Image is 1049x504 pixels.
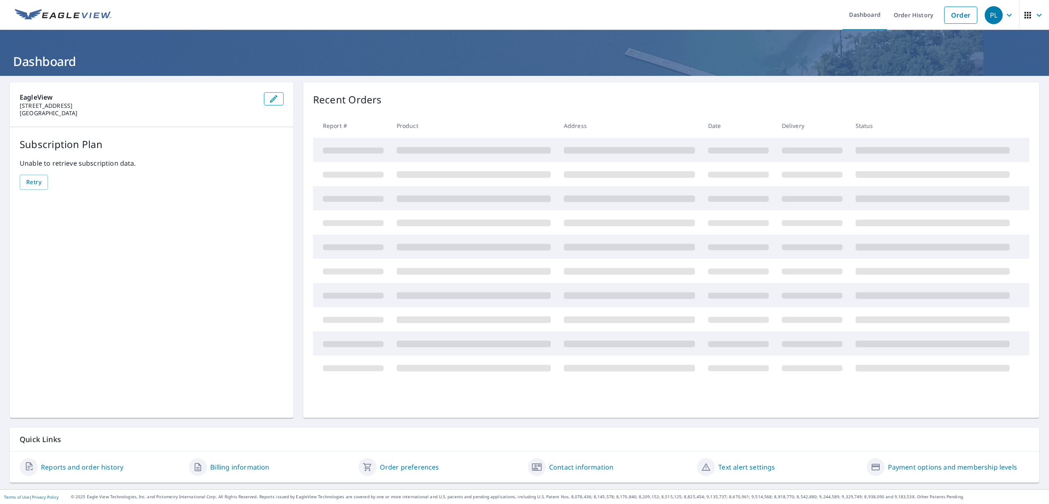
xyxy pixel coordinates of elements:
[41,462,123,472] a: Reports and order history
[380,462,439,472] a: Order preferences
[32,494,59,500] a: Privacy Policy
[849,114,1016,138] th: Status
[718,462,775,472] a: Text alert settings
[20,92,257,102] p: EagleView
[20,109,257,117] p: [GEOGRAPHIC_DATA]
[4,495,59,499] p: |
[26,177,41,187] span: Retry
[944,7,977,24] a: Order
[557,114,702,138] th: Address
[15,9,111,21] img: EV Logo
[210,462,269,472] a: Billing information
[390,114,557,138] th: Product
[888,462,1017,472] a: Payment options and membership levels
[549,462,613,472] a: Contact information
[702,114,775,138] th: Date
[10,53,1039,70] h1: Dashboard
[20,137,284,152] p: Subscription Plan
[20,158,284,168] p: Unable to retrieve subscription data.
[775,114,849,138] th: Delivery
[4,494,30,500] a: Terms of Use
[313,114,390,138] th: Report #
[20,102,257,109] p: [STREET_ADDRESS]
[20,175,48,190] button: Retry
[985,6,1003,24] div: PL
[20,434,1029,445] p: Quick Links
[313,92,382,107] p: Recent Orders
[71,494,1045,500] p: © 2025 Eagle View Technologies, Inc. and Pictometry International Corp. All Rights Reserved. Repo...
